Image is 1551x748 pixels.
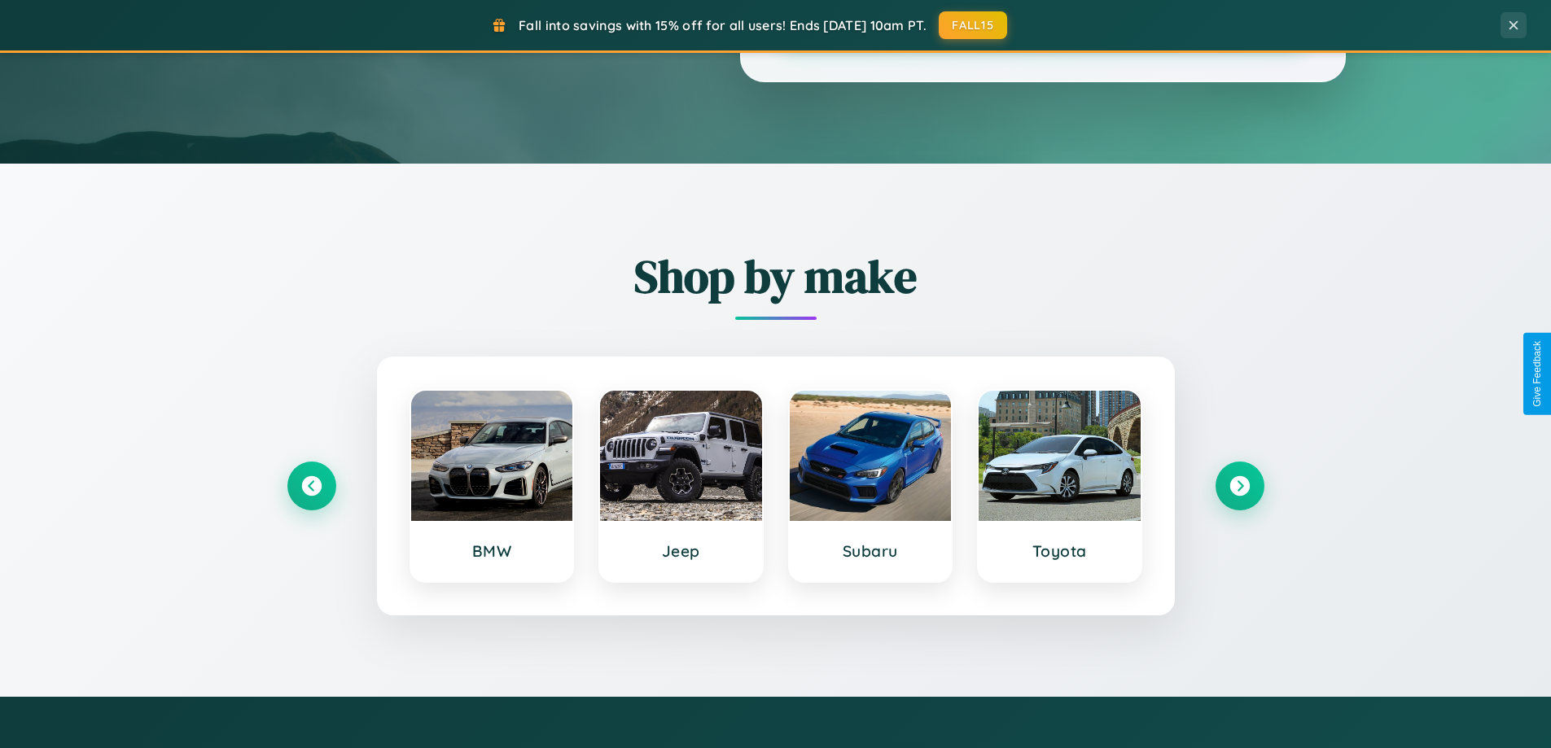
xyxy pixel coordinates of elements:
h3: BMW [427,541,557,561]
span: Fall into savings with 15% off for all users! Ends [DATE] 10am PT. [519,17,927,33]
h2: Shop by make [287,245,1264,308]
button: FALL15 [939,11,1007,39]
h3: Jeep [616,541,746,561]
h3: Toyota [995,541,1124,561]
h3: Subaru [806,541,935,561]
div: Give Feedback [1531,341,1543,407]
